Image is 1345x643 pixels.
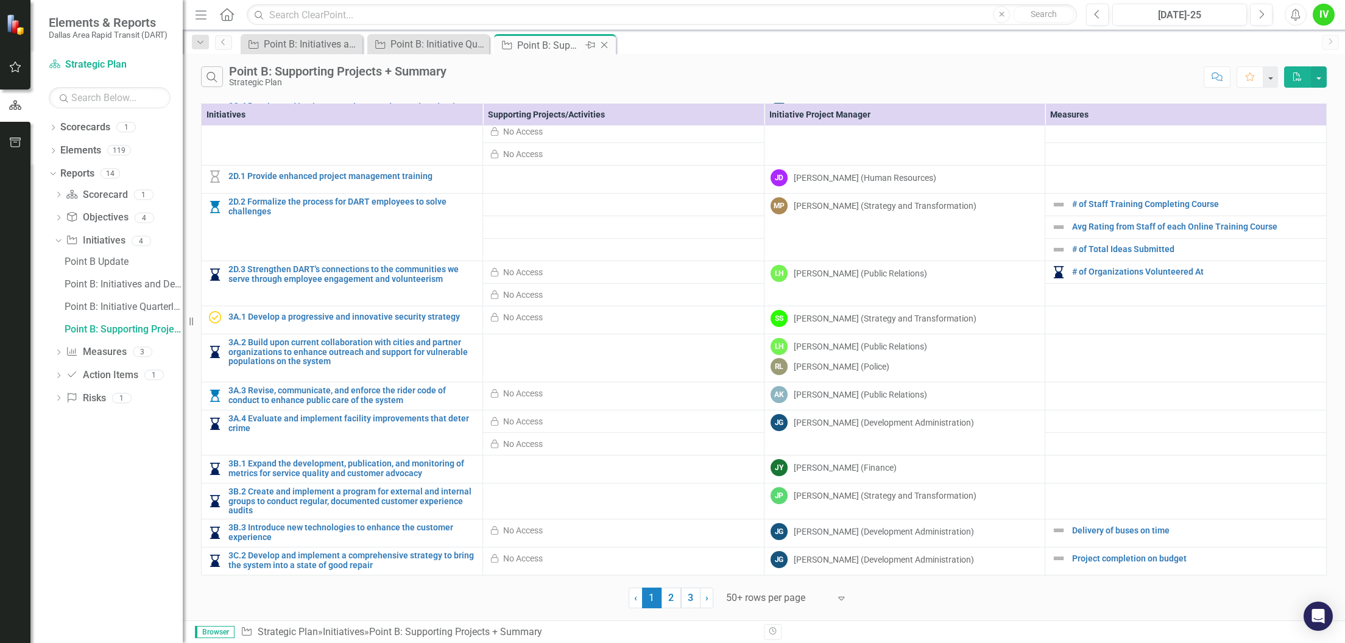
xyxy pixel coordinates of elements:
div: Point B: Supporting Projects + Summary [369,626,542,638]
div: [PERSON_NAME] (Public Relations) [794,388,927,401]
a: 3B.3 Introduce new technologies to enhance the customer experience [228,523,476,542]
a: Delivery of buses on time [1072,526,1320,535]
a: Strategic Plan [258,626,318,638]
a: Action Items [66,368,138,382]
img: In Progress [1051,265,1066,279]
div: SS [771,310,788,327]
a: Reports [60,167,94,181]
a: 3 [681,588,701,608]
div: [PERSON_NAME] (Strategy and Transformation) [794,312,976,325]
img: Not Defined [1051,197,1066,212]
div: No Access [503,415,543,427]
a: 3B.1 Expand the development, publication, and monitoring of metrics for service quality and custo... [228,459,476,478]
a: 2D.3 Strengthen DART's connections to the communities we serve through employee engagement and vo... [228,265,476,284]
div: No Access [503,387,543,399]
a: # of Total Ideas Submitted [1072,245,1320,254]
a: 3C.2 Develop and implement a comprehensive strategy to bring the system into a state of good repair [228,551,476,570]
a: Risks [66,392,105,406]
div: No Access [503,266,543,278]
img: In Progress [208,462,222,476]
div: Point B: Supporting Projects + Summary [229,65,447,78]
a: # of Organizations Volunteered At [1072,267,1320,276]
img: Not Defined [1051,242,1066,257]
div: AK [771,386,788,403]
div: [PERSON_NAME] (Development Administration) [794,525,974,538]
div: 119 [107,146,131,156]
div: [PERSON_NAME] (Public Relations) [794,267,927,279]
a: Initiatives [323,626,364,638]
a: Point B Update [62,252,183,272]
img: Not Defined [1051,523,1066,538]
a: 3A.1 Develop a progressive and innovative security strategy [228,312,476,321]
a: Point B: Initiatives and Descriptions [244,37,359,52]
img: In Progress [208,416,222,431]
div: No Access [503,311,543,323]
a: 3A.4 Evaluate and implement facility improvements that deter crime [228,414,476,433]
img: Complete [208,310,222,325]
div: Point B: Initiative Quarterly Summary by Executive Lead & PM [390,37,486,52]
div: JG [771,551,788,568]
div: No Access [503,125,543,138]
img: ClearPoint Strategy [6,14,27,35]
img: In Progress [208,345,222,359]
span: Browser [195,626,235,638]
a: Scorecard [66,188,127,202]
input: Search ClearPoint... [247,4,1077,26]
a: Scorecards [60,121,110,135]
small: Dallas Area Rapid Transit (DART) [49,30,168,40]
div: 14 [101,168,120,178]
div: LH [771,338,788,355]
div: JD [771,169,788,186]
a: 2 [662,588,681,608]
img: Not Defined [1051,220,1066,234]
div: [PERSON_NAME] (Development Administration) [794,416,974,429]
div: 1 [144,370,164,381]
div: [PERSON_NAME] (Human Resources) [794,172,936,184]
div: No Access [503,289,543,301]
a: 3A.2 Build upon current collaboration with cities and partner organizations to enhance outreach a... [228,338,476,366]
a: Point B: Supporting Projects + Summary [62,320,183,339]
div: JP [771,487,788,504]
a: Project completion on budget [1072,554,1320,563]
div: [PERSON_NAME] (Police) [794,360,889,373]
div: JG [771,414,788,431]
a: Objectives [66,211,128,225]
span: Search [1031,9,1057,19]
div: 4 [135,213,154,223]
div: [PERSON_NAME] (Strategy and Transformation) [794,490,976,502]
img: Initiated [208,388,222,403]
a: Elements [60,144,101,158]
div: [DATE]-25 [1117,8,1243,23]
a: 2D.1 Provide enhanced project management training [228,172,476,181]
div: Strategic Plan [229,78,447,87]
img: Not Defined [1051,551,1066,566]
button: [DATE]-25 [1112,4,1247,26]
div: No Access [503,438,543,450]
a: Point B: Initiative Quarterly Summary by Executive Lead & PM [62,297,183,317]
div: Point B: Initiative Quarterly Summary by Executive Lead & PM [65,301,183,312]
div: 1 [116,122,136,133]
div: No Access [503,524,543,536]
div: 4 [132,236,151,246]
span: › [705,592,708,603]
button: Search [1013,6,1074,23]
input: Search Below... [49,87,171,108]
a: 2D.2 Formalize the process for DART employees to solve challenges [228,197,476,216]
div: JG [771,523,788,540]
a: Avg Rating from Staff of each Online Training Course [1072,222,1320,231]
div: JY [771,459,788,476]
div: Point B Update [65,256,183,267]
img: In Progress [208,267,222,282]
a: Strategic Plan [49,58,171,72]
img: In Progress [208,494,222,508]
div: » » [241,625,755,639]
div: MP [771,197,788,214]
img: In Progress [208,553,222,568]
div: [PERSON_NAME] (Strategy and Transformation) [794,200,976,212]
div: 1 [112,393,132,403]
a: Point B: Initiatives and Descriptions [62,275,183,294]
img: Not Started [208,169,222,184]
a: Measures [66,345,126,359]
div: 3 [133,347,152,357]
div: Point B: Initiatives and Descriptions [65,279,183,290]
